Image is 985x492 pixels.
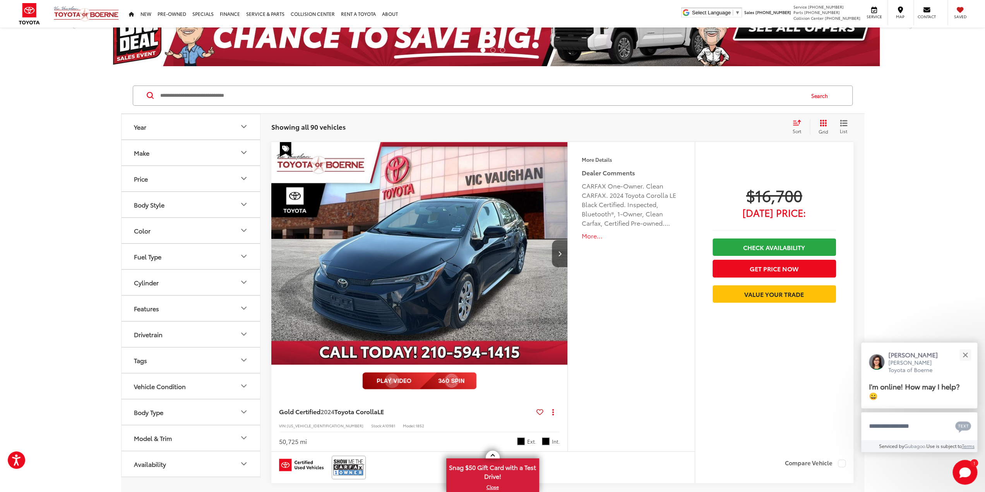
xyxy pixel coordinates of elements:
span: [DATE] Price: [713,209,836,216]
div: CARFAX One-Owner. Clean CARFAX. 2024 Toyota Corolla LE Black Certified. Inspected, Bluetooth®, 1-... [581,181,681,228]
div: Cylinder [134,279,159,286]
button: ColorColor [122,218,261,243]
div: Make [239,148,248,157]
span: [PHONE_NUMBER] [825,15,860,21]
span: 1852 [416,423,424,429]
button: Get Price Now [713,260,836,277]
a: Gold Certified2024Toyota CorollaLE [279,407,533,416]
div: Color [134,227,151,234]
svg: Text [955,420,971,433]
span: Use is subject to [926,442,962,449]
button: Search [804,86,839,105]
button: Model & TrimModel & Trim [122,425,261,451]
span: Showing all 90 vehicles [271,122,346,131]
span: ▼ [735,10,740,15]
span: Snag $50 Gift Card with a Test Drive! [447,459,538,483]
span: VIN: [279,423,287,429]
button: List View [834,119,853,135]
label: Compare Vehicle [785,459,846,467]
p: [PERSON_NAME] [888,350,946,359]
div: Year [134,123,146,130]
div: Body Style [134,201,164,208]
div: Cylinder [239,278,248,287]
span: List [840,128,848,134]
span: Model: [403,423,416,429]
div: Body Type [239,407,248,417]
img: 2024 Toyota Corolla LE [271,142,569,365]
div: Features [239,303,248,313]
a: 2024 Toyota Corolla LE2024 Toyota Corolla LE2024 Toyota Corolla LE2024 Toyota Corolla LE [271,142,569,365]
button: Grid View [810,119,834,135]
div: 50,725 mi [279,437,307,446]
span: Collision Center [793,15,824,21]
span: [PHONE_NUMBER] [808,4,844,10]
button: MakeMake [122,140,261,165]
span: Serviced by [879,442,904,449]
span: Black [517,437,525,445]
span: Sales [744,9,754,15]
div: 2024 Toyota Corolla LE 0 [271,142,569,365]
div: Vehicle Condition [239,381,248,391]
button: TagsTags [122,348,261,373]
div: Fuel Type [239,252,248,261]
button: DrivetrainDrivetrain [122,322,261,347]
span: [US_VEHICLE_IDENTIFICATION_NUMBER] [287,423,363,429]
span: Special [280,142,291,157]
button: Close [957,346,973,363]
div: Price [134,175,148,182]
span: Service [793,4,807,10]
span: Parts [793,9,803,15]
div: Color [239,226,248,235]
button: Fuel TypeFuel Type [122,244,261,269]
span: Select Language [692,10,731,15]
div: Year [239,122,248,131]
button: Body StyleBody Style [122,192,261,217]
div: Drivetrain [134,331,163,338]
button: YearYear [122,114,261,139]
p: [PERSON_NAME] Toyota of Boerne [888,359,946,374]
span: 1 [973,461,975,465]
span: LE [377,407,384,416]
span: Service [865,14,883,19]
div: Availability [239,459,248,468]
span: Gold Certified [279,407,320,416]
button: AvailabilityAvailability [122,451,261,477]
a: Select Language​ [692,10,740,15]
span: Toyota Corolla [334,407,377,416]
span: Map [892,14,909,19]
div: Body Type [134,408,163,416]
span: 2024 [320,407,334,416]
div: Make [134,149,149,156]
span: $16,700 [713,185,836,205]
button: CylinderCylinder [122,270,261,295]
button: Body TypeBody Type [122,399,261,425]
div: Price [239,174,248,183]
div: Drivetrain [239,329,248,339]
span: A10981 [382,423,395,429]
span: Black [542,437,550,445]
img: Vic Vaughan Toyota of Boerne [53,6,119,22]
span: I'm online! How may I help? 😀 [869,381,959,401]
div: Tags [239,355,248,365]
a: Check Availability [713,238,836,256]
span: Saved [952,14,969,19]
a: Value Your Trade [713,285,836,303]
input: Search by Make, Model, or Keyword [159,86,804,105]
div: Model & Trim [134,434,172,442]
button: Vehicle ConditionVehicle Condition [122,374,261,399]
span: Grid [819,128,828,135]
div: Fuel Type [134,253,161,260]
span: [PHONE_NUMBER] [755,9,791,15]
div: Availability [134,460,166,468]
textarea: Type your message [861,412,977,440]
a: Terms [962,442,975,449]
span: Ext. [527,438,536,445]
button: Toggle Chat Window [952,460,977,485]
h4: More Details [581,157,681,162]
svg: Start Chat [952,460,977,485]
div: Body Style [239,200,248,209]
div: Model & Trim [239,433,248,442]
span: [PHONE_NUMBER] [804,9,840,15]
button: More... [581,231,681,240]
